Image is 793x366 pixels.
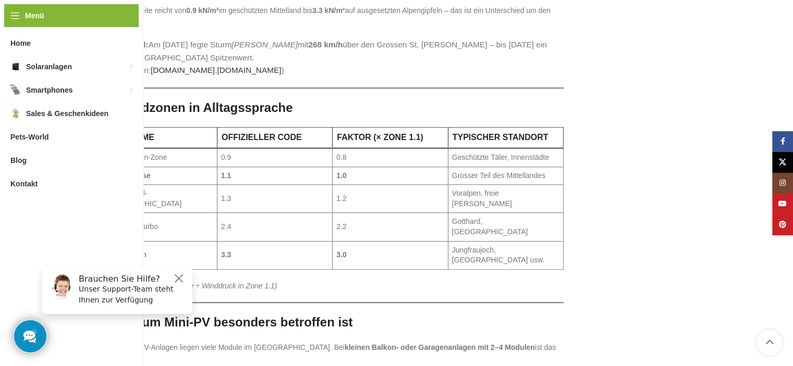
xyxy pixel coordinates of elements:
[102,185,217,213] td: Bergvorland-[GEOGRAPHIC_DATA]
[221,171,231,180] strong: 1.1
[333,148,448,167] td: 0.8
[10,151,27,170] span: Blog
[102,313,564,331] h2: 3 | Warum Mini-PV besonders betroffen ist
[336,250,346,259] strong: 3.0
[102,127,217,148] th: Spitzname
[333,127,448,148] th: Faktor (× Zone 1.1)
[10,61,21,72] img: Solaranlagen
[102,5,564,28] p: Die Spannweite reicht von im geschützten Mittelland bis auf ausgesetzten Alpengipfeln – das ist e...
[345,343,535,351] strong: kleinen Balkon- oder Garagenanlagen mit 2–4 Modulen
[448,213,563,241] td: Gotthard, [GEOGRAPHIC_DATA]
[217,185,332,213] td: 1.3
[757,330,783,356] a: Scroll to top button
[217,213,332,241] td: 2.4
[25,10,44,21] span: Menü
[45,24,152,46] p: Unser Support-Team steht Ihnen zur Verfügung
[26,104,108,123] span: Sales & Geschenkideen
[231,40,298,49] em: [PERSON_NAME]
[333,185,448,213] td: 1.2
[772,152,793,173] a: X Social Link
[26,57,72,76] span: Solaranlagen
[15,15,41,41] img: Customer service
[186,6,218,15] strong: 0.9 kN/m²
[448,127,563,148] th: Typischer Standort
[448,148,563,167] td: Geschützte Täler, Innenstädte
[772,173,793,194] a: Instagram Social Link
[217,148,332,167] td: 0.9
[772,214,793,235] a: Pinterest Social Link
[333,213,448,241] td: 2.2
[312,6,345,15] strong: 3.3 kN/m²
[102,148,217,167] td: Kaffeetassen-Zone
[10,34,31,53] span: Home
[217,66,281,74] a: [DOMAIN_NAME]
[448,185,563,213] td: Voralpen, freie [PERSON_NAME]
[106,171,151,180] strong: Alltags-Brise
[10,85,21,95] img: Smartphones
[448,167,563,185] td: Grosser Teil des Mittellandes
[151,66,215,74] a: [DOMAIN_NAME]
[772,194,793,214] a: YouTube Social Link
[139,13,151,26] button: Close
[102,213,217,241] td: Passwind-Turbo
[221,250,231,259] strong: 3.3
[217,127,332,148] th: Offizieller Code
[10,108,21,119] img: Sales & Geschenkideen
[10,174,38,193] span: Kontakt
[102,99,564,117] h2: 2 | Windzonen in Alltagssprache
[118,39,564,77] p: Am [DATE] fegte Sturm mit über den Grossen St. [PERSON_NAME] – bis [DATE] ein [DEMOGRAPHIC_DATA] ...
[772,131,793,152] a: Facebook Social Link
[10,128,49,146] span: Pets-World
[448,241,563,269] td: Jungfraujoch, [GEOGRAPHIC_DATA] usw.
[308,40,343,49] strong: 268 km/h
[336,171,346,180] strong: 1.0
[26,81,72,99] span: Smartphones
[45,15,152,24] h6: Brauchen Sie Hilfe?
